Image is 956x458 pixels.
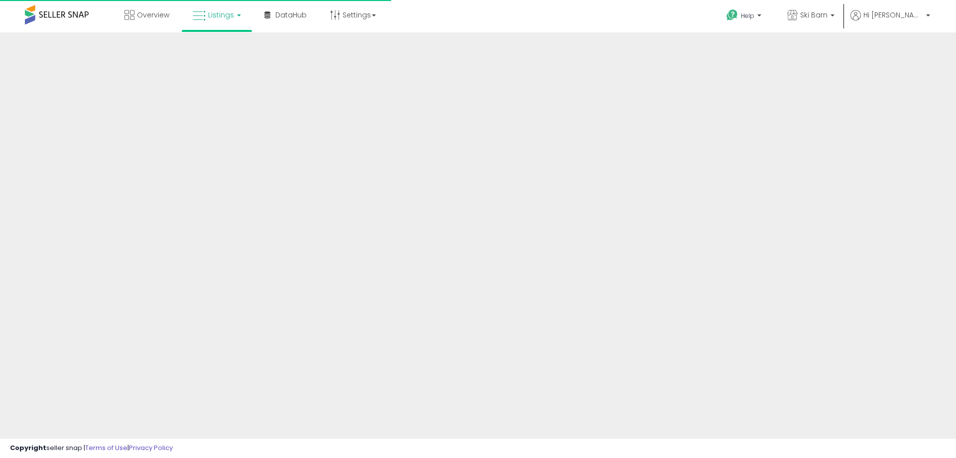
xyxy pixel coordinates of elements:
[10,443,46,453] strong: Copyright
[275,10,307,20] span: DataHub
[85,443,127,453] a: Terms of Use
[129,443,173,453] a: Privacy Policy
[137,10,169,20] span: Overview
[718,1,771,32] a: Help
[741,11,754,20] span: Help
[800,10,828,20] span: Ski Barn
[726,9,738,21] i: Get Help
[208,10,234,20] span: Listings
[10,444,173,453] div: seller snap | |
[850,10,930,32] a: Hi [PERSON_NAME]
[863,10,923,20] span: Hi [PERSON_NAME]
